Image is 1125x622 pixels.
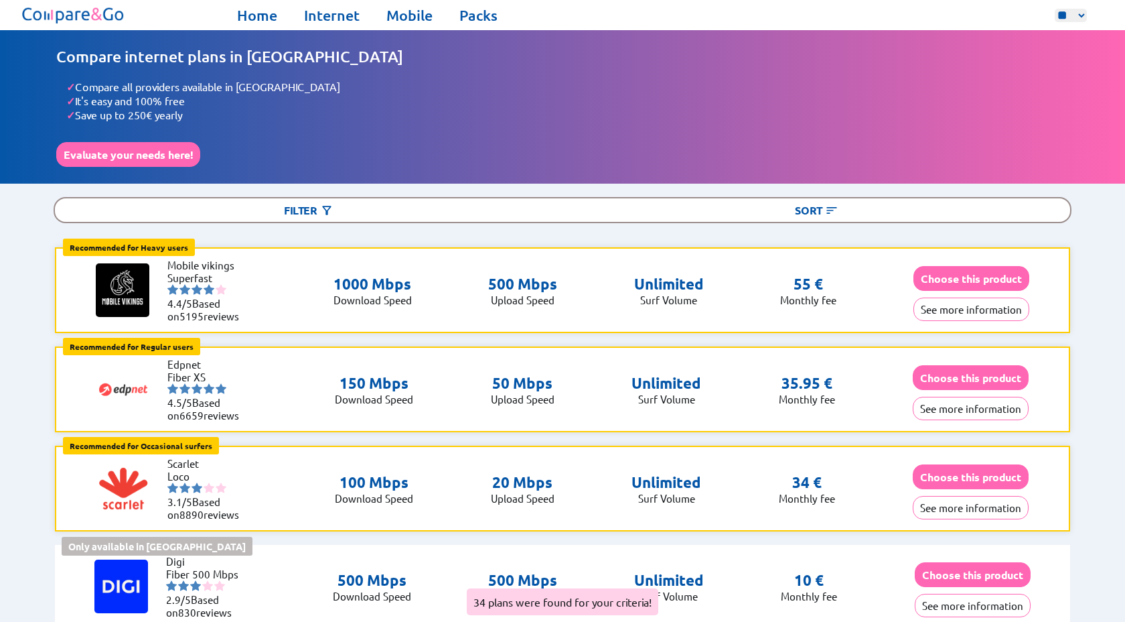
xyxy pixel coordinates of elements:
[70,242,188,253] b: Recommended for Heavy users
[459,6,498,25] a: Packs
[167,396,192,409] span: 4.5/5
[178,580,189,591] img: starnr2
[386,6,433,25] a: Mobile
[634,590,704,603] p: Surf Volume
[178,606,196,619] span: 830
[55,198,562,222] div: Filter
[204,284,214,295] img: starnr4
[166,580,177,591] img: starnr1
[335,492,413,505] p: Download Speed
[167,495,248,521] li: Based on reviews
[190,580,201,591] img: starnr3
[913,496,1029,519] button: See more information
[825,204,838,217] img: Button open the sorting menu
[780,294,836,306] p: Monthly fee
[66,94,75,108] span: ✓
[913,298,1029,321] button: See more information
[915,599,1031,612] a: See more information
[491,473,554,492] p: 20 Mbps
[562,198,1070,222] div: Sort
[794,275,823,294] p: 55 €
[631,492,701,505] p: Surf Volume
[915,568,1031,581] a: Choose this product
[167,358,248,371] li: Edpnet
[167,495,192,508] span: 3.1/5
[96,363,150,416] img: Logo of Edpnet
[179,310,204,322] span: 5195
[66,108,75,122] span: ✓
[166,593,246,619] li: Based on reviews
[166,555,246,568] li: Digi
[913,501,1029,514] a: See more information
[70,440,212,451] b: Recommended for Occasional surfers
[167,297,248,322] li: Based on reviews
[216,483,226,493] img: starnr5
[166,568,246,580] li: Fiber 500 Mbps
[467,588,658,615] div: 34 plans were found for your criteria!
[96,263,149,317] img: Logo of Mobile vikings
[913,371,1029,384] a: Choose this product
[779,492,835,505] p: Monthly fee
[491,492,554,505] p: Upload Speed
[202,580,213,591] img: starnr4
[915,594,1031,617] button: See more information
[216,284,226,295] img: starnr5
[333,590,411,603] p: Download Speed
[913,266,1029,291] button: Choose this product
[333,275,412,294] p: 1000 Mbps
[166,593,191,606] span: 2.9/5
[66,108,1069,122] li: Save up to 250€ yearly
[913,471,1029,483] a: Choose this product
[779,393,835,406] p: Monthly fee
[19,3,127,27] img: Logo of Compare&Go
[488,294,557,306] p: Upload Speed
[167,396,248,422] li: Based on reviews
[192,483,202,493] img: starnr3
[631,473,701,492] p: Unlimited
[634,294,704,306] p: Surf Volume
[167,457,248,470] li: Scarlet
[634,275,704,294] p: Unlimited
[192,284,202,295] img: starnr3
[167,259,248,271] li: Mobile vikings
[320,204,333,217] img: Button open the filtering menu
[333,294,412,306] p: Download Speed
[913,402,1029,415] a: See more information
[167,284,178,295] img: starnr1
[167,297,192,310] span: 4.4/5
[781,590,837,603] p: Monthly fee
[70,341,194,352] b: Recommended for Regular users
[204,383,214,394] img: starnr4
[335,393,413,406] p: Download Speed
[913,397,1029,420] button: See more information
[913,272,1029,285] a: Choose this product
[179,409,204,422] span: 6659
[56,142,200,167] button: Evaluate your needs here!
[488,275,557,294] p: 500 Mbps
[491,374,554,393] p: 50 Mbps
[94,560,148,613] img: Logo of Digi
[167,483,178,493] img: starnr1
[915,562,1031,587] button: Choose this product
[237,6,277,25] a: Home
[216,383,226,394] img: starnr5
[179,284,190,295] img: starnr2
[167,383,178,394] img: starnr1
[792,473,822,492] p: 34 €
[179,483,190,493] img: starnr2
[167,371,248,383] li: Fiber XS
[68,540,246,552] b: Only available in [GEOGRAPHIC_DATA]
[335,374,413,393] p: 150 Mbps
[214,580,225,591] img: starnr5
[335,473,413,492] p: 100 Mbps
[56,47,1069,66] h1: Compare internet plans in [GEOGRAPHIC_DATA]
[491,393,554,406] p: Upload Speed
[631,393,701,406] p: Surf Volume
[179,508,204,521] span: 8890
[167,271,248,284] li: Superfast
[488,571,557,590] p: 500 Mbps
[333,571,411,590] p: 500 Mbps
[167,470,248,483] li: Loco
[631,374,701,393] p: Unlimited
[192,383,202,394] img: starnr3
